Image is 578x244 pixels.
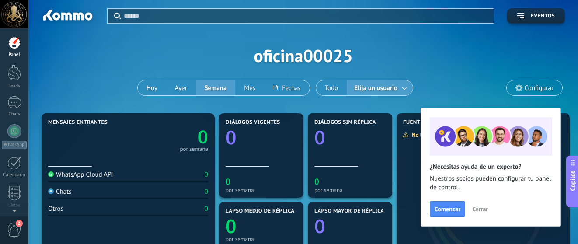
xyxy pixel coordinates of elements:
div: 0 [205,171,208,179]
div: Panel [2,52,27,58]
span: Mensajes entrantes [48,119,108,125]
span: Eventos [531,13,555,19]
text: 0 [226,176,230,187]
button: Comenzar [430,201,465,217]
div: por semana [314,187,386,193]
button: Mes [235,80,264,95]
img: Chats [48,188,54,194]
div: 0 [205,188,208,196]
span: Copilot [568,171,577,191]
span: Configurar [525,84,554,92]
span: Cerrar [472,206,488,212]
span: Diálogos vigentes [226,119,280,125]
span: Diálogos sin réplica [314,119,376,125]
text: 0 [198,125,208,149]
div: por semana [180,147,208,151]
button: Todo [316,80,347,95]
span: Lapso medio de réplica [226,208,295,214]
button: Cerrar [468,202,492,216]
div: Otros [48,205,63,213]
div: No hay suficientes datos para mostrar [403,131,509,139]
h2: ¿Necesitas ayuda de un experto? [430,163,551,171]
div: Leads [2,84,27,89]
button: Fechas [264,80,309,95]
a: 0 [128,125,208,149]
span: Fuentes de leads [403,119,454,125]
text: 0 [226,124,237,150]
button: Elija un usuario [347,80,413,95]
button: Semana [196,80,236,95]
span: Lapso mayor de réplica [314,208,384,214]
span: 2 [16,220,23,227]
div: por semana [226,236,297,242]
span: Nuestros socios pueden configurar tu panel de control. [430,174,551,192]
div: Chats [48,188,72,196]
div: Chats [2,112,27,117]
div: por semana [226,187,297,193]
div: WhatsApp Cloud API [48,171,113,179]
button: Hoy [138,80,166,95]
text: 0 [314,213,325,239]
text: 0 [314,124,325,150]
button: Eventos [507,8,565,24]
button: Ayer [166,80,196,95]
div: WhatsApp [2,141,27,149]
img: WhatsApp Cloud API [48,171,54,177]
span: Elija un usuario [352,82,399,94]
text: 0 [226,213,237,239]
text: 0 [314,176,319,187]
span: Comenzar [435,206,460,212]
div: Calendario [2,172,27,178]
div: 0 [205,205,208,213]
